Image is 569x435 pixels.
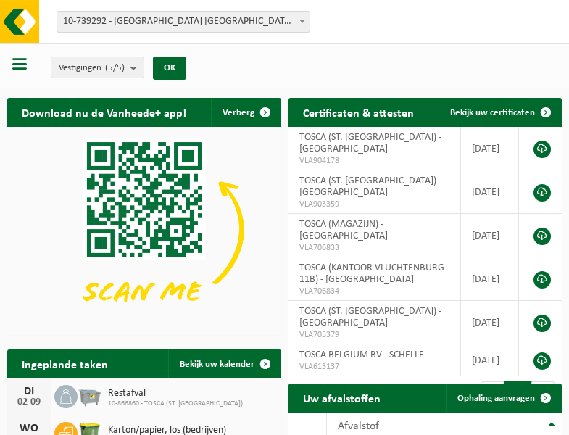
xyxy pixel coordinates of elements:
[288,384,395,412] h2: Uw afvalstoffen
[153,57,186,80] button: OK
[299,242,450,254] span: VLA706833
[105,63,125,72] count: (5/5)
[299,361,450,373] span: VLA613137
[299,349,424,360] span: TOSCA BELGIUM BV - SCHELLE
[168,349,280,378] a: Bekijk uw kalender
[338,420,379,432] span: Afvalstof
[299,199,450,210] span: VLA903359
[223,108,254,117] span: Verberg
[461,170,519,214] td: [DATE]
[180,360,254,369] span: Bekijk uw kalender
[461,301,519,344] td: [DATE]
[450,108,535,117] span: Bekijk uw certificaten
[299,155,450,167] span: VLA904178
[14,386,43,397] div: DI
[7,349,122,378] h2: Ingeplande taken
[7,127,281,332] img: Download de VHEPlus App
[461,344,519,376] td: [DATE]
[108,388,243,399] span: Restafval
[446,384,560,413] a: Ophaling aanvragen
[461,214,519,257] td: [DATE]
[14,397,43,407] div: 02-09
[57,12,310,32] span: 10-739292 - TOSCA BELGIUM BV - SCHELLE
[78,383,102,407] img: WB-2500-GAL-GY-01
[299,175,441,198] span: TOSCA (ST. [GEOGRAPHIC_DATA]) - [GEOGRAPHIC_DATA]
[299,329,450,341] span: VLA705379
[14,423,43,434] div: WO
[59,57,125,79] span: Vestigingen
[288,98,428,126] h2: Certificaten & attesten
[51,57,144,78] button: Vestigingen(5/5)
[57,11,310,33] span: 10-739292 - TOSCA BELGIUM BV - SCHELLE
[299,219,388,241] span: TOSCA (MAGAZIJN) - [GEOGRAPHIC_DATA]
[299,306,441,328] span: TOSCA (ST. [GEOGRAPHIC_DATA]) - [GEOGRAPHIC_DATA]
[7,98,201,126] h2: Download nu de Vanheede+ app!
[299,262,444,285] span: TOSCA (KANTOOR VLUCHTENBURG 11B) - [GEOGRAPHIC_DATA]
[211,98,280,127] button: Verberg
[299,286,450,297] span: VLA706834
[439,98,560,127] a: Bekijk uw certificaten
[457,394,535,403] span: Ophaling aanvragen
[108,399,243,408] span: 10-866860 - TOSCA (ST. [GEOGRAPHIC_DATA])
[461,127,519,170] td: [DATE]
[299,132,441,154] span: TOSCA (ST. [GEOGRAPHIC_DATA]) - [GEOGRAPHIC_DATA]
[461,257,519,301] td: [DATE]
